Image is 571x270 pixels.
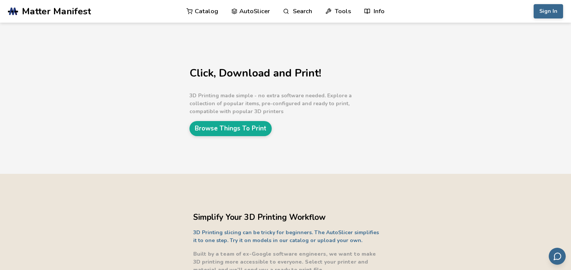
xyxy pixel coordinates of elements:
[534,4,563,18] button: Sign In
[193,229,382,244] p: 3D Printing slicing can be tricky for beginners. The AutoSlicer simplifies it to one step. Try it...
[189,121,272,136] a: Browse Things To Print
[189,92,378,115] p: 3D Printing made simple - no extra software needed. Explore a collection of popular items, pre-co...
[549,248,566,265] button: Send feedback via email
[22,6,91,17] span: Matter Manifest
[189,67,378,79] h1: Click, Download and Print!
[193,212,382,223] h2: Simplify Your 3D Printing Workflow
